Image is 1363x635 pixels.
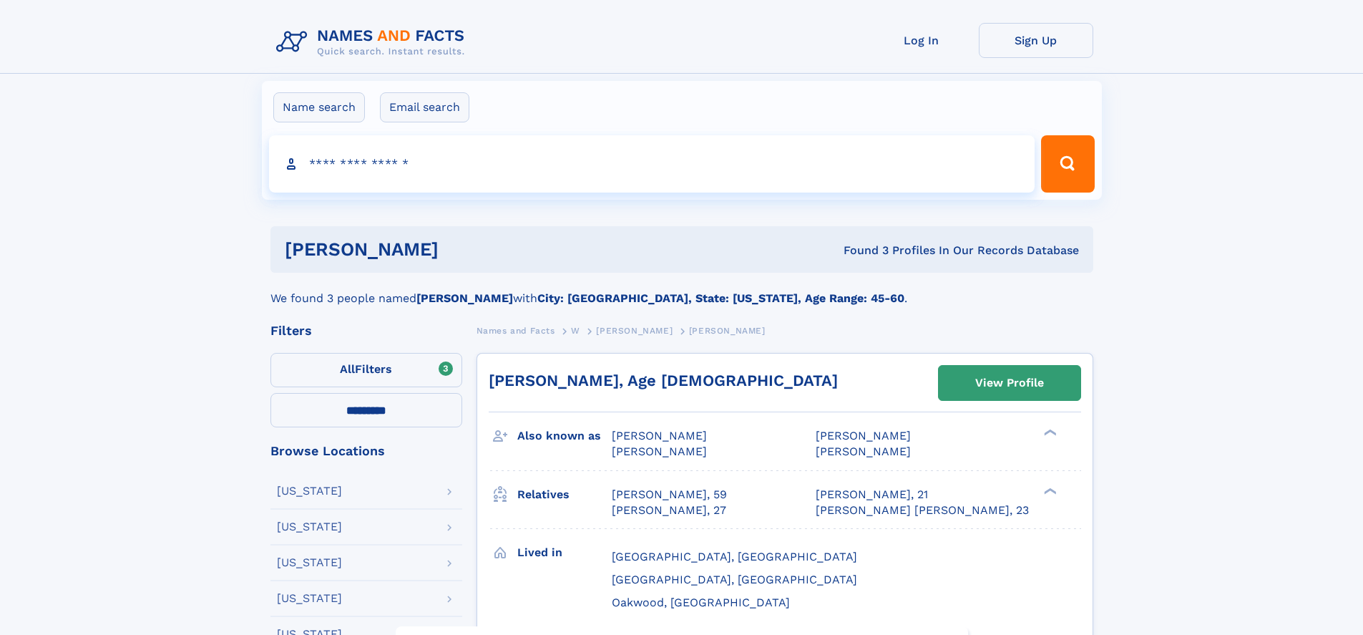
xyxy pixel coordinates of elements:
[269,135,1035,193] input: search input
[270,273,1093,307] div: We found 3 people named with .
[571,326,580,336] span: W
[285,241,641,258] h1: [PERSON_NAME]
[1040,428,1057,437] div: ❯
[380,92,469,122] label: Email search
[596,321,673,339] a: [PERSON_NAME]
[270,23,477,62] img: Logo Names and Facts
[864,23,979,58] a: Log In
[816,487,928,503] a: [PERSON_NAME], 21
[612,596,790,609] span: Oakwood, [GEOGRAPHIC_DATA]
[612,503,726,518] a: [PERSON_NAME], 27
[277,485,342,497] div: [US_STATE]
[816,445,911,458] span: [PERSON_NAME]
[270,353,462,387] label: Filters
[975,367,1044,399] div: View Profile
[612,429,707,442] span: [PERSON_NAME]
[612,487,727,503] a: [PERSON_NAME], 59
[270,324,462,337] div: Filters
[277,521,342,533] div: [US_STATE]
[571,321,580,339] a: W
[1040,486,1057,495] div: ❯
[517,483,612,507] h3: Relatives
[416,291,513,305] b: [PERSON_NAME]
[816,429,911,442] span: [PERSON_NAME]
[517,424,612,448] h3: Also known as
[270,445,462,457] div: Browse Locations
[939,366,1080,400] a: View Profile
[816,503,1029,518] a: [PERSON_NAME] [PERSON_NAME], 23
[612,573,857,586] span: [GEOGRAPHIC_DATA], [GEOGRAPHIC_DATA]
[689,326,766,336] span: [PERSON_NAME]
[596,326,673,336] span: [PERSON_NAME]
[277,557,342,568] div: [US_STATE]
[489,372,838,389] a: [PERSON_NAME], Age [DEMOGRAPHIC_DATA]
[612,550,857,563] span: [GEOGRAPHIC_DATA], [GEOGRAPHIC_DATA]
[517,541,612,565] h3: Lived in
[477,321,555,339] a: Names and Facts
[612,445,707,458] span: [PERSON_NAME]
[277,593,342,604] div: [US_STATE]
[340,362,355,376] span: All
[273,92,365,122] label: Name search
[537,291,904,305] b: City: [GEOGRAPHIC_DATA], State: [US_STATE], Age Range: 45-60
[1041,135,1094,193] button: Search Button
[641,243,1079,258] div: Found 3 Profiles In Our Records Database
[979,23,1093,58] a: Sign Up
